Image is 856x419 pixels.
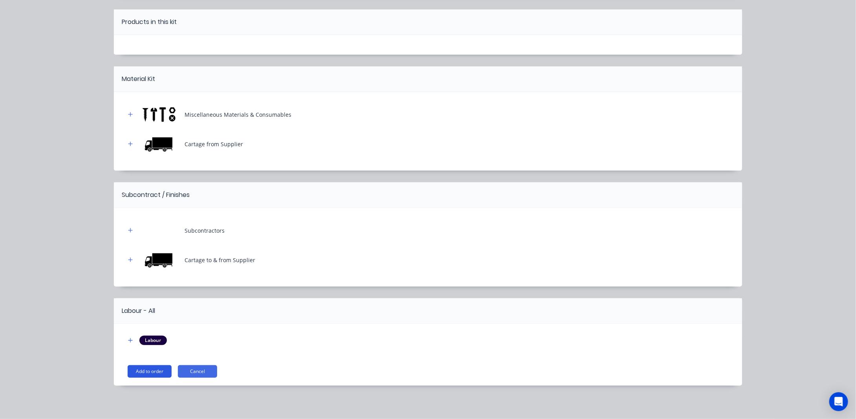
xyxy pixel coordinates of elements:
div: Material Kit [122,74,155,84]
div: Labour - All [122,306,155,316]
div: Cartage to & from Supplier [185,256,255,264]
div: Labour [139,336,167,345]
div: Subcontractors [185,226,225,235]
div: Miscellaneous Materials & Consumables [185,110,291,119]
button: Add to order [128,365,172,378]
img: Cartage to & from Supplier [139,249,179,271]
div: Open Intercom Messenger [829,392,848,411]
img: Cartage from Supplier [139,133,179,155]
img: Miscellaneous Materials & Consumables [139,104,179,125]
div: Cartage from Supplier [185,140,243,148]
div: Subcontract / Finishes [122,190,190,200]
div: Products in this kit [122,17,177,27]
button: Cancel [178,365,217,378]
